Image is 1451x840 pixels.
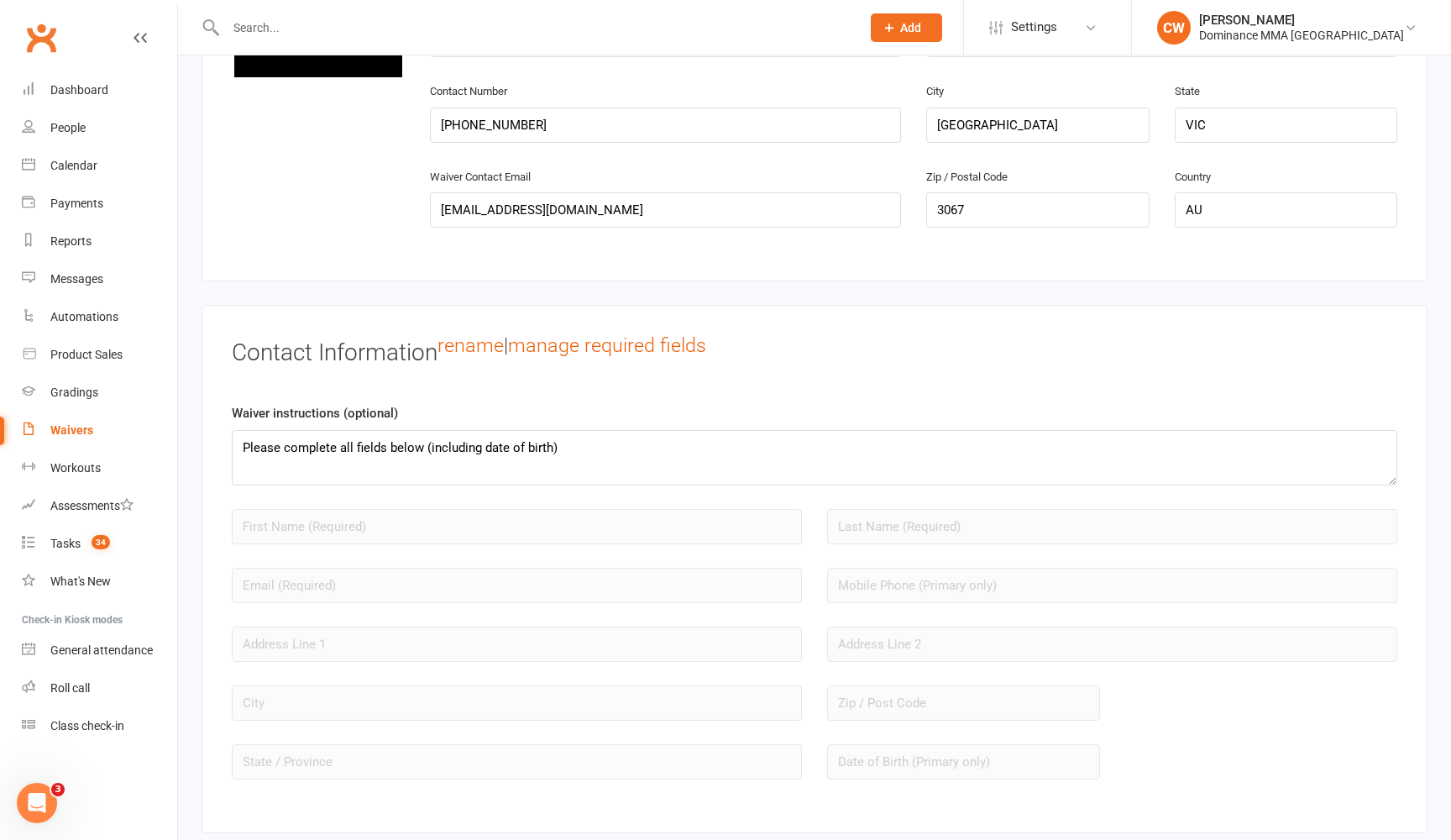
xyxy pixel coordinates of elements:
[50,83,108,97] div: Dashboard
[50,159,97,172] div: Calendar
[22,412,177,449] a: Waivers
[827,744,1100,780] input: Date of Birth (Primary only)
[22,260,177,298] a: Messages
[1175,169,1211,186] label: Country
[50,197,103,210] div: Payments
[22,632,177,669] a: General attendance kiosk mode
[232,509,802,544] input: First Name (Required)
[926,83,944,101] label: City
[232,744,802,780] input: State / Province
[827,568,1397,603] input: Mobile Phone (Primary only)
[508,333,706,357] a: manage required fields
[50,537,81,550] div: Tasks
[50,423,93,437] div: Waivers
[22,525,177,563] a: Tasks 34
[900,21,921,34] span: Add
[50,310,118,323] div: Automations
[926,169,1008,186] label: Zip / Postal Code
[50,272,103,286] div: Messages
[22,669,177,707] a: Roll call
[1199,13,1404,28] div: [PERSON_NAME]
[20,17,62,59] a: Clubworx
[827,509,1397,544] input: Last Name (Required)
[1199,28,1404,43] div: Dominance MMA [GEOGRAPHIC_DATA]
[437,333,504,357] a: rename
[1175,83,1200,101] label: State
[232,568,802,603] input: Email (Required)
[22,336,177,374] a: Product Sales
[827,685,1100,721] input: Zip / Post Code
[50,575,111,588] div: What's New
[22,563,177,601] a: What's New
[22,223,177,260] a: Reports
[221,16,849,39] input: Search...
[430,83,507,101] label: Contact Number
[1157,11,1191,45] div: CW
[50,386,98,399] div: Gradings
[22,449,177,487] a: Workouts
[232,335,1100,366] h3: Contact Information
[22,147,177,185] a: Calendar
[50,461,101,475] div: Workouts
[50,719,124,732] div: Class check-in
[17,783,57,823] iframe: Intercom live chat
[50,643,153,657] div: General attendance
[871,13,942,42] button: Add
[22,707,177,745] a: Class kiosk mode
[22,374,177,412] a: Gradings
[22,487,177,525] a: Assessments
[50,681,90,695] div: Roll call
[51,783,65,796] span: 3
[50,499,134,512] div: Assessments
[430,169,531,186] label: Waiver Contact Email
[232,627,802,662] input: Address Line 1
[22,71,177,109] a: Dashboard
[50,234,92,248] div: Reports
[1011,8,1057,46] span: Settings
[50,121,86,134] div: People
[50,348,123,361] div: Product Sales
[22,298,177,336] a: Automations
[827,627,1397,662] input: Address Line 2
[437,333,706,357] sup: |
[92,535,110,549] span: 34
[232,403,398,423] label: Waiver instructions (optional)
[22,109,177,147] a: People
[232,685,802,721] input: City
[22,185,177,223] a: Payments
